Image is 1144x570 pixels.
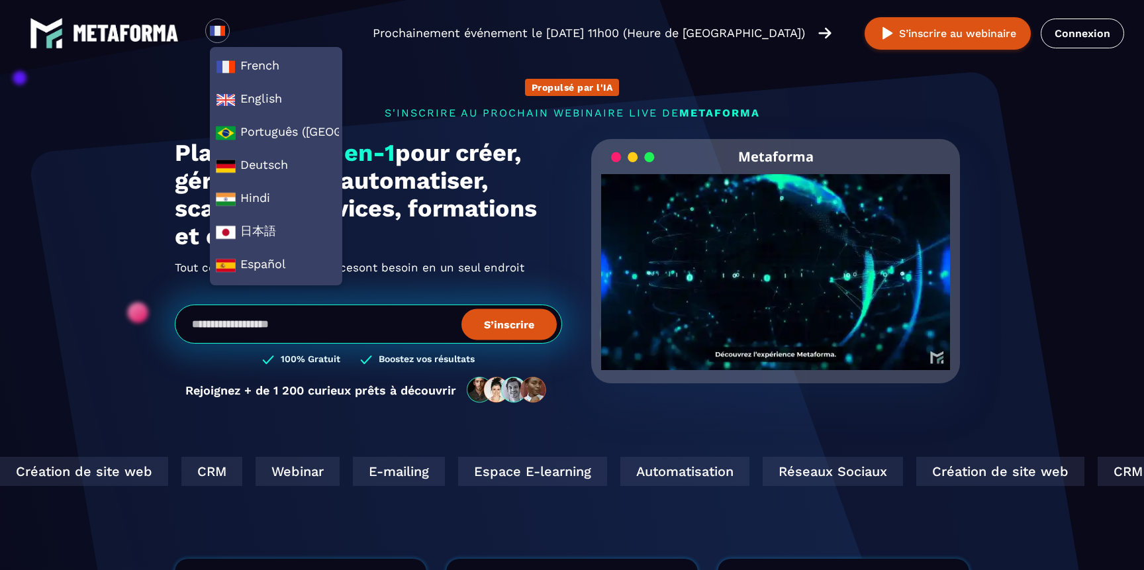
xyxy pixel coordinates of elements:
h3: Boostez vos résultats [379,354,475,366]
img: logo [73,24,179,42]
h2: Metaforma [738,139,814,174]
img: checked [262,354,274,366]
p: s'inscrire au prochain webinaire live de [175,107,969,119]
span: Português ([GEOGRAPHIC_DATA]) [216,123,336,143]
span: French [216,57,336,77]
img: ja [216,222,236,242]
h3: 100% Gratuit [281,354,340,366]
h1: Plateforme pour créer, gérer, vendre, automatiser, scaler vos services, formations et coachings. [175,139,562,250]
img: fr [216,57,236,77]
img: en [216,90,236,110]
img: logo [30,17,63,50]
div: Search for option [230,19,262,48]
img: a0 [216,123,236,143]
img: arrow-right [818,26,832,40]
div: E-mailing [337,457,429,486]
div: Webinar [240,457,324,486]
div: Réseaux Sociaux [747,457,887,486]
a: Connexion [1041,19,1124,48]
p: Propulsé par l'IA [532,82,613,93]
span: Español [216,256,336,275]
video: Your browser does not support the video tag. [601,174,950,348]
span: Hindi [216,189,336,209]
span: 13-en-1 [307,139,395,167]
img: fr [209,23,226,39]
img: de [216,156,236,176]
p: Prochainement événement le [DATE] 11h00 (Heure de [GEOGRAPHIC_DATA]) [373,24,805,42]
span: Deutsch [216,156,336,176]
img: play [879,25,896,42]
div: Automatisation [604,457,734,486]
img: community-people [463,376,551,404]
span: METAFORMA [679,107,760,119]
div: Espace E-learning [442,457,591,486]
div: CRM [1082,457,1143,486]
h2: Tout ce dont les ont besoin en un seul endroit [175,257,562,278]
span: 日本語 [216,222,336,242]
img: loading [611,151,655,164]
div: CRM [166,457,226,486]
img: es [216,256,236,275]
input: Search for option [241,25,251,41]
img: checked [360,354,372,366]
div: Création de site web [900,457,1069,486]
img: hi [216,189,236,209]
p: Rejoignez + de 1 200 curieux prêts à découvrir [185,383,456,397]
span: English [216,90,336,110]
button: S’inscrire au webinaire [865,17,1031,50]
button: S’inscrire [461,309,557,340]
